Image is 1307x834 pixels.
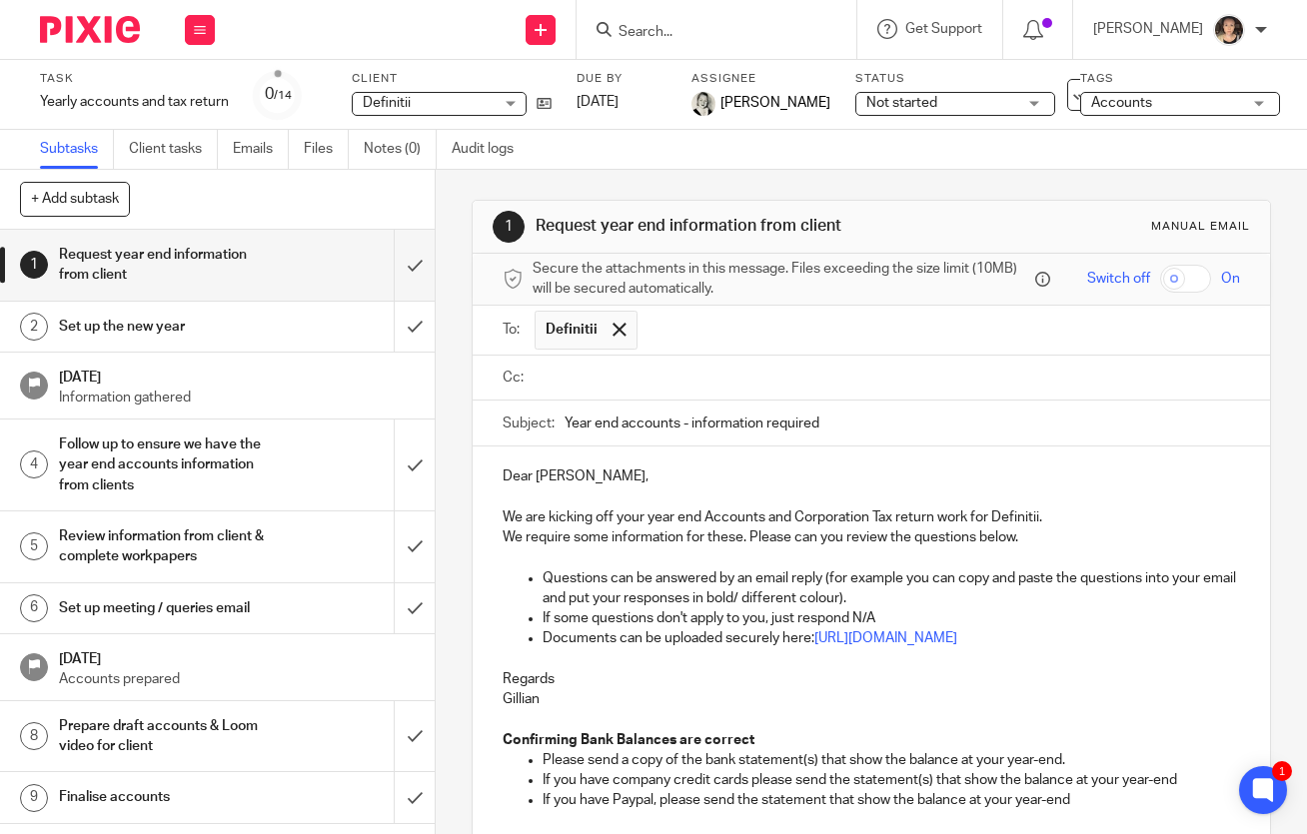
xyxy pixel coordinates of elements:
h1: [DATE] [59,644,415,669]
span: Definitii [363,96,411,110]
div: 9 [20,784,48,812]
div: Yearly accounts and tax return [40,92,229,112]
p: We require some information for these. Please can you review the questions below. [503,527,1239,547]
div: 4 [20,450,48,478]
div: 0 [265,83,292,106]
img: DA590EE6-2184-4DF2-A25D-D99FB904303F_1_201_a.jpeg [691,92,715,116]
p: [PERSON_NAME] [1093,19,1203,39]
span: Not started [866,96,937,110]
a: Files [304,130,349,169]
h1: Review information from client & complete workpapers [59,521,269,572]
p: If some questions don't apply to you, just respond N/A [543,608,1239,628]
label: Task [40,71,229,87]
a: Client tasks [129,130,218,169]
h1: Follow up to ensure we have the year end accounts information from clients [59,429,269,500]
button: + Add subtask [20,182,130,216]
label: Cc: [503,368,525,388]
div: 1 [20,251,48,279]
p: If you have Paypal, please send the statement that show the balance at your year-end [543,790,1239,810]
span: Get Support [905,22,982,36]
a: Emails [233,130,289,169]
span: Definitii [546,320,598,340]
span: [DATE] [577,95,619,109]
h1: Prepare draft accounts & Loom video for client [59,711,269,762]
input: Search [617,24,796,42]
p: Dear [PERSON_NAME], [503,466,1239,486]
h1: Set up meeting / queries email [59,593,269,623]
label: To: [503,320,525,340]
img: Pixie [40,16,140,43]
p: Please send a copy of the bank statement(s) that show the balance at your year-end. [543,750,1239,770]
h1: [DATE] [59,363,415,388]
label: Subject: [503,414,555,433]
div: 1 [493,211,525,243]
h1: Request year end information from client [59,240,269,291]
label: Status [855,71,1055,87]
label: Due by [577,71,666,87]
small: /14 [274,90,292,101]
img: 324535E6-56EA-408B-A48B-13C02EA99B5D.jpeg [1213,14,1245,46]
p: Documents can be uploaded securely here: [543,628,1239,648]
div: 6 [20,594,48,622]
div: 5 [20,532,48,560]
span: On [1221,269,1240,289]
h1: Request year end information from client [536,216,914,237]
h1: Set up the new year [59,312,269,342]
div: 1 [1272,761,1292,781]
p: Questions can be answered by an email reply (for example you can copy and paste the questions int... [543,568,1239,609]
div: 2 [20,313,48,341]
p: Information gathered [59,388,415,408]
p: Accounts prepared [59,669,415,689]
p: Regards [503,669,1239,689]
a: Subtasks [40,130,114,169]
label: Client [352,71,552,87]
p: If you have company credit cards please send the statement(s) that show the balance at your year-end [543,770,1239,790]
p: We are kicking off your year end Accounts and Corporation Tax return work for Definitii. [503,507,1239,527]
h1: Finalise accounts [59,782,269,812]
label: Assignee [691,71,830,87]
div: 8 [20,722,48,750]
div: Manual email [1151,219,1250,235]
span: Accounts [1091,96,1152,110]
p: Gillian [503,689,1239,709]
span: Switch off [1087,269,1150,289]
a: [URL][DOMAIN_NAME] [814,631,957,645]
strong: Confirming Bank Balances are correct [503,733,754,747]
a: Notes (0) [364,130,437,169]
span: Secure the attachments in this message. Files exceeding the size limit (10MB) will be secured aut... [533,259,1030,300]
span: [PERSON_NAME] [720,93,830,113]
label: Tags [1080,71,1280,87]
a: Audit logs [452,130,529,169]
